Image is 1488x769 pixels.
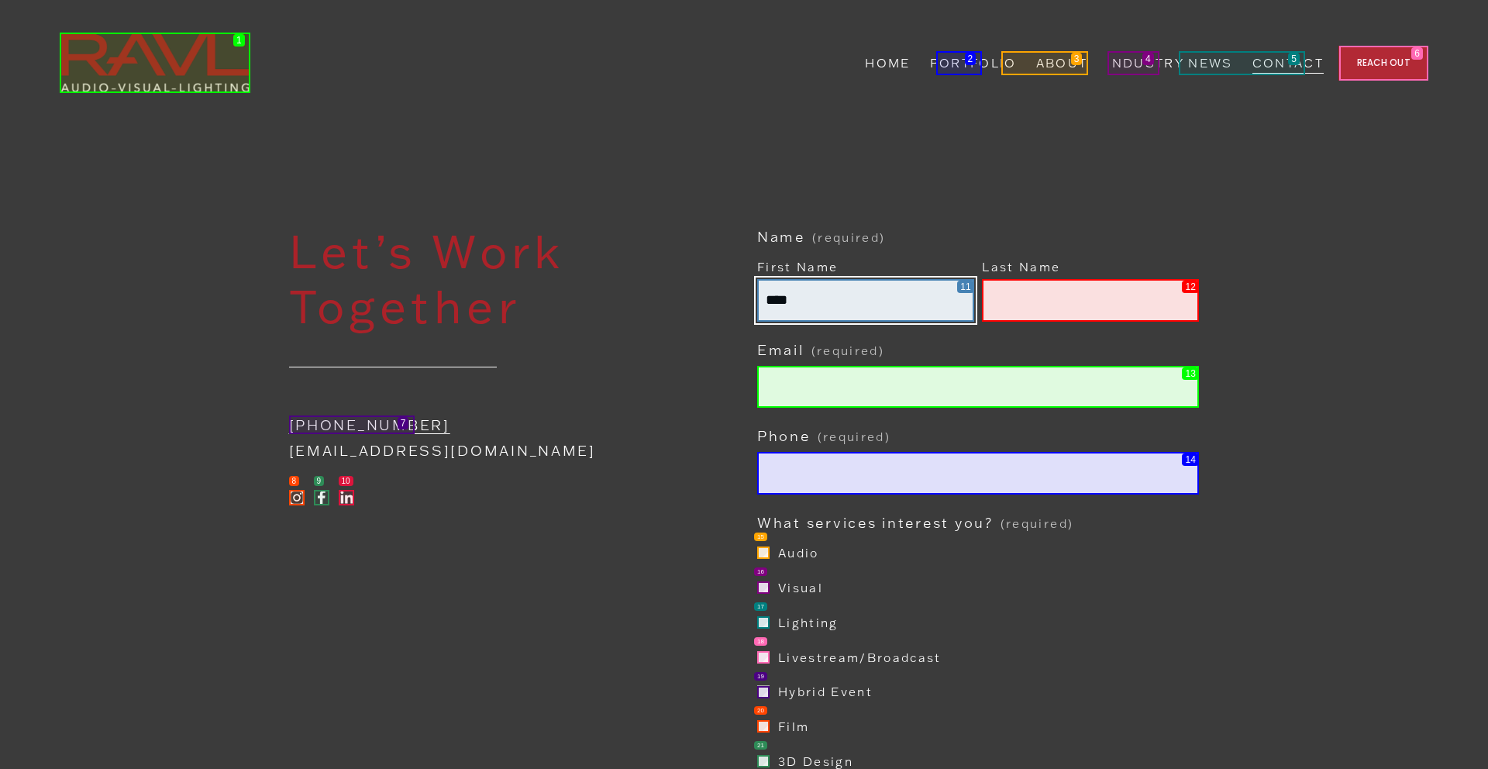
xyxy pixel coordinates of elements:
input: Hybrid Event [757,685,770,698]
a: HOME [865,51,910,75]
span: Phone [757,423,811,449]
a: [PHONE_NUMBER] [289,416,450,434]
span: Film [778,716,809,737]
p: [EMAIL_ADDRESS][DOMAIN_NAME] [289,412,653,464]
span: Lighting [778,612,839,633]
input: Visual [757,581,770,594]
span: Livestream/Broadcast [778,647,942,668]
div: Last Name [982,256,1199,279]
input: 3D Design [757,755,770,767]
input: Livestream/Broadcast [757,651,770,664]
a: PORTFOLIO [930,51,1017,75]
input: Lighting [757,616,770,629]
a: INDUSTRY NEWS [1107,51,1232,75]
div: First Name [757,256,974,279]
span: Email [757,337,804,363]
span: Name [757,224,805,250]
span: Hybrid Event [778,681,873,702]
span: (required) [1001,512,1073,534]
span: What services interest you? [757,510,994,536]
a: ABOUT [1036,51,1088,75]
a: CONTACT [1252,51,1324,75]
span: (required) [812,232,885,244]
img: RAVL | Sound, Video, Lighting &amp; IT Services for Events, Los Angeles [60,33,250,93]
a: REACH OUT [1338,46,1428,81]
span: (required) [818,431,890,443]
a: LinkedIn [339,490,354,505]
input: Audio [757,547,770,559]
span: Audio [778,542,819,564]
input: Film [757,720,770,733]
a: Facebook [314,490,329,505]
span: Let’s Work Together [289,222,579,334]
a: Instagram [289,490,305,505]
span: (required) [811,340,884,361]
span: Visual [778,577,823,598]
